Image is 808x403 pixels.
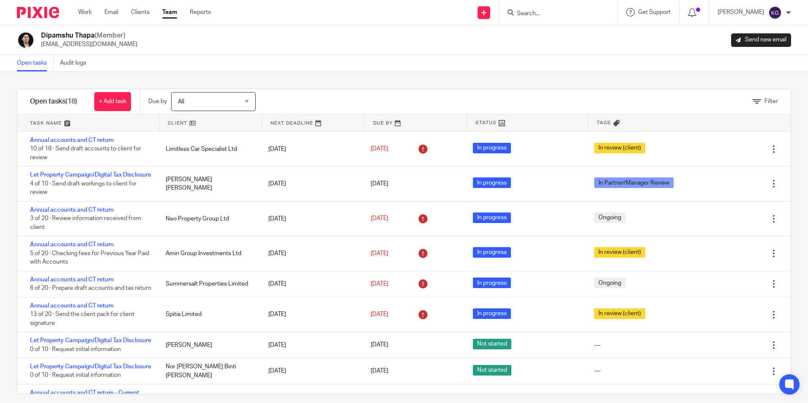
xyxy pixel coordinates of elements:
span: In progress [473,143,511,153]
span: In progress [473,308,511,319]
a: Annual accounts and CT return [30,242,114,248]
span: [DATE] [371,181,388,187]
span: 3 of 20 · Review information received from client [30,216,141,231]
span: In progress [473,247,511,258]
span: [DATE] [371,281,388,287]
div: [DATE] [260,245,362,262]
div: [DATE] [260,210,362,227]
span: 0 of 10 · Request initial information [30,346,121,352]
a: Audit logs [60,55,93,71]
span: (Member) [95,32,126,39]
div: Neo Property Group Ltd [157,210,259,227]
span: [DATE] [371,311,388,317]
span: In progress [473,278,511,288]
div: [DATE] [260,275,362,292]
span: In progress [473,177,511,188]
div: --- [594,341,601,349]
span: (18) [66,98,77,105]
span: In review (client) [594,308,645,319]
a: Open tasks [17,55,54,71]
div: [DATE] [260,362,362,379]
span: 4 of 10 · Send draft workings to client for review [30,181,136,196]
a: Clients [131,8,150,16]
span: In progress [473,212,511,223]
span: Ongoing [594,278,625,288]
img: Dipamshu2.jpg [17,31,35,49]
span: [DATE] [371,146,388,152]
span: Status [475,119,497,126]
div: [DATE] [260,337,362,354]
span: Ongoing [594,212,625,223]
span: 5 of 20 · Checking fees for Previous Year Paid with Accounts [30,251,149,265]
div: Summersalt Properties Limited [157,275,259,292]
span: 13 of 20 · Send the client pack for client signature [30,311,134,326]
input: Search [516,10,592,18]
a: Annual accounts and CT return [30,277,114,283]
span: 6 of 20 · Prepare draft accounts and tax return [30,285,151,291]
h1: Open tasks [30,97,77,106]
div: [PERSON_NAME] [PERSON_NAME] [157,171,259,197]
a: + Add task [94,92,131,111]
a: Let Property Campaign/Digital Tax Disclosure [30,172,151,178]
span: [DATE] [371,215,388,221]
a: Send new email [731,33,791,47]
span: In Partner/Manager Review [594,177,674,188]
span: Tags [597,119,611,126]
span: Filter [764,98,778,104]
h2: Dipamshu Thapa [41,31,137,40]
span: Not started [473,365,511,376]
span: All [178,99,184,105]
a: Annual accounts and CT return [30,207,114,213]
span: Get Support [638,9,671,15]
span: 0 of 10 · Request initial information [30,373,121,378]
span: [DATE] [371,342,388,348]
a: Annual accounts and CT return - Current [30,390,139,396]
div: [DATE] [260,306,362,323]
div: Nor [PERSON_NAME] Binti [PERSON_NAME] [157,358,259,384]
span: Not started [473,339,511,349]
div: Spitia Limited [157,306,259,323]
div: [DATE] [260,141,362,158]
span: In review (client) [594,143,645,153]
div: Amin Group Investments Ltd [157,245,259,262]
a: Annual accounts and CT return [30,303,114,309]
span: In review (client) [594,247,645,258]
a: Let Property Campaign/Digital Tax Disclosure [30,364,151,370]
span: [DATE] [371,368,388,374]
a: Email [104,8,118,16]
div: --- [594,367,601,375]
img: svg%3E [768,6,782,19]
span: [DATE] [371,251,388,256]
span: 10 of 18 · Send draft accounts to client for review [30,146,141,161]
a: Team [162,8,177,16]
p: [EMAIL_ADDRESS][DOMAIN_NAME] [41,40,137,49]
a: Annual accounts and CT return [30,137,114,143]
div: [DATE] [260,175,362,192]
a: Reports [190,8,211,16]
a: Work [78,8,92,16]
img: Pixie [17,7,59,18]
div: Limitless Car Specialist Ltd [157,141,259,158]
a: Let Property Campaign/Digital Tax Disclosure [30,338,151,343]
p: Due by [148,97,167,106]
div: [PERSON_NAME] [157,337,259,354]
p: [PERSON_NAME] [718,8,764,16]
